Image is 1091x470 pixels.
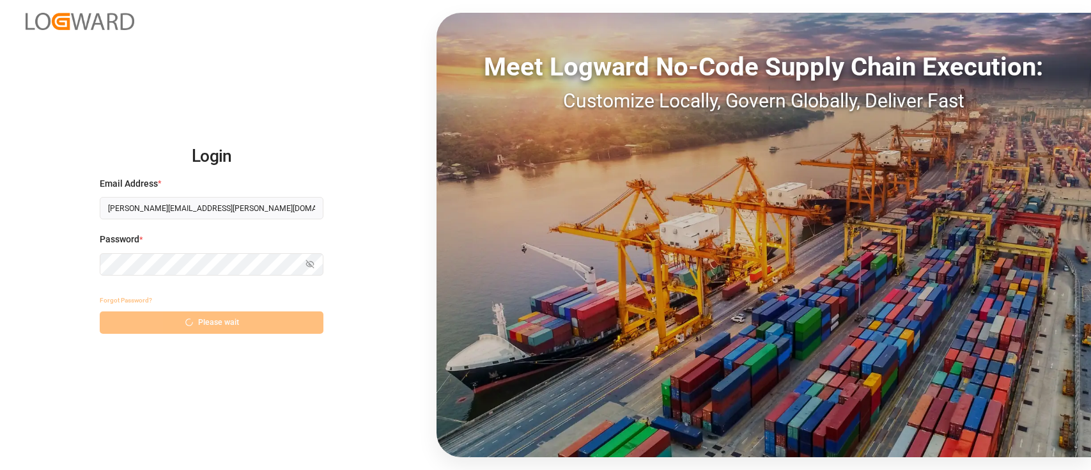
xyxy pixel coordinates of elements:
div: Meet Logward No-Code Supply Chain Execution: [437,48,1091,86]
img: Logward_new_orange.png [26,13,134,30]
span: Password [100,233,139,246]
div: Customize Locally, Govern Globally, Deliver Fast [437,86,1091,115]
input: Enter your email [100,197,323,219]
h2: Login [100,136,323,177]
span: Email Address [100,177,158,191]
